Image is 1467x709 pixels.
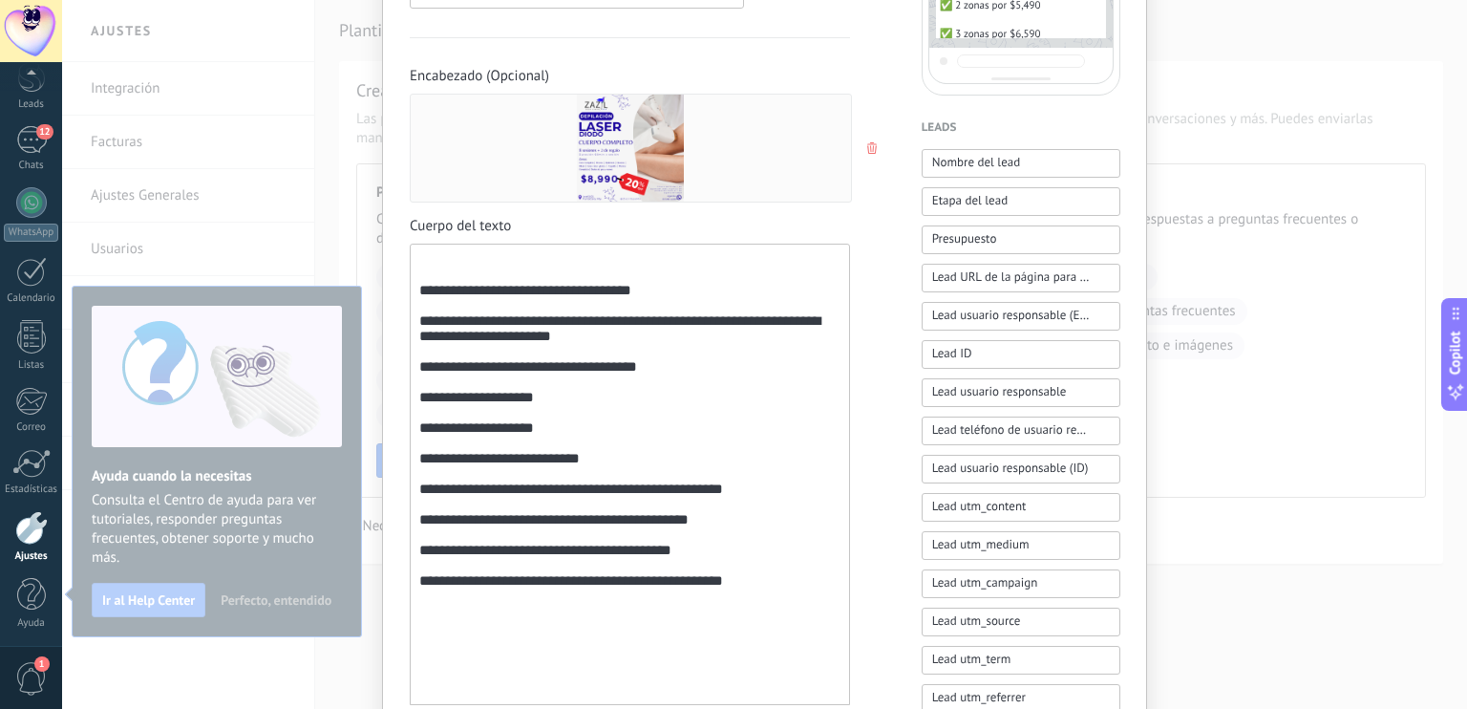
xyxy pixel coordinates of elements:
button: Lead utm_campaign [922,569,1120,598]
div: Chats [4,160,59,172]
span: Copilot [1446,332,1465,376]
button: Lead usuario responsable (ID) [922,455,1120,483]
img: Preview [577,95,684,202]
button: Lead utm_content [922,493,1120,522]
div: Estadísticas [4,483,59,496]
span: Presupuesto [932,229,997,248]
div: Correo [4,421,59,434]
span: 12 [36,124,53,140]
span: 1 [34,656,50,672]
span: Lead URL de la página para compartir con los clientes [932,268,1090,287]
span: Lead utm_term [932,650,1011,669]
button: Presupuesto [922,226,1120,254]
span: Lead utm_referrer [932,688,1026,707]
div: Ajustes [4,550,59,563]
button: Lead utm_medium [922,531,1120,560]
div: Leads [4,98,59,111]
div: Ayuda [4,617,59,630]
button: Lead utm_term [922,646,1120,675]
span: Cuerpo del texto [410,217,850,236]
button: Lead usuario responsable (Email) [922,302,1120,331]
span: Lead usuario responsable [932,382,1067,401]
button: Nombre del lead [922,149,1120,178]
div: Listas [4,359,59,372]
span: Lead usuario responsable (ID) [932,459,1089,478]
h4: Leads [922,118,1120,138]
div: WhatsApp [4,224,58,242]
span: Lead teléfono de usuario responsable [932,420,1090,440]
span: Lead ID [932,344,972,363]
span: Nombre del lead [932,153,1021,172]
span: Encabezado (Opcional) [410,67,850,86]
span: Etapa del lead [932,191,1008,210]
span: Lead utm_content [932,497,1027,516]
button: Lead usuario responsable [922,378,1120,407]
button: Lead ID [922,340,1120,369]
button: Lead utm_source [922,608,1120,636]
div: Calendario [4,292,59,305]
span: Lead usuario responsable (Email) [932,306,1090,325]
span: Lead utm_medium [932,535,1030,554]
span: Lead utm_source [932,612,1021,631]
button: Lead teléfono de usuario responsable [922,417,1120,445]
button: Etapa del lead [922,187,1120,216]
button: Lead URL de la página para compartir con los clientes [922,264,1120,292]
span: Lead utm_campaign [932,573,1038,592]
